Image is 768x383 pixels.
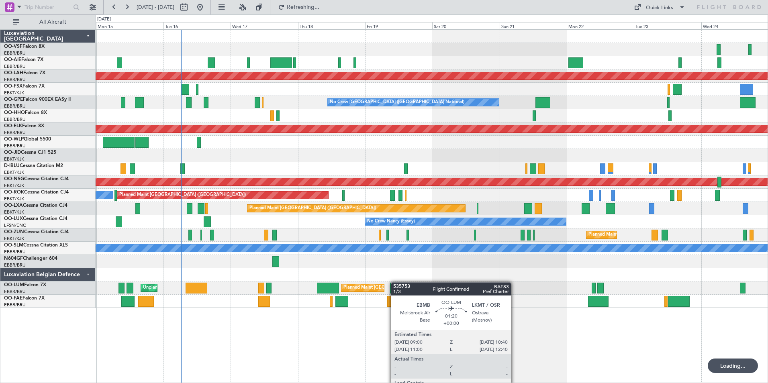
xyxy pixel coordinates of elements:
[9,16,87,29] button: All Aircraft
[4,124,44,128] a: OO-ELKFalcon 8X
[4,177,24,181] span: OO-NSG
[4,243,23,248] span: OO-SLM
[249,202,376,214] div: Planned Maint [GEOGRAPHIC_DATA] ([GEOGRAPHIC_DATA])
[4,124,22,128] span: OO-ELK
[4,183,24,189] a: EBKT/KJK
[4,50,26,56] a: EBBR/BRU
[4,216,67,221] a: OO-LUXCessna Citation CJ4
[4,150,21,155] span: OO-JID
[4,249,26,255] a: EBBR/BRU
[4,230,24,234] span: OO-ZUN
[4,169,24,175] a: EBKT/KJK
[588,229,682,241] div: Planned Maint Kortrijk-[GEOGRAPHIC_DATA]
[4,296,22,301] span: OO-FAE
[231,22,298,29] div: Wed 17
[4,243,68,248] a: OO-SLMCessna Citation XLS
[4,163,20,168] span: D-IBLU
[4,203,23,208] span: OO-LXA
[4,110,25,115] span: OO-HHO
[330,96,464,108] div: No Crew [GEOGRAPHIC_DATA] ([GEOGRAPHIC_DATA] National)
[4,203,67,208] a: OO-LXACessna Citation CJ4
[4,116,26,122] a: EBBR/BRU
[4,57,43,62] a: OO-AIEFalcon 7X
[567,22,634,29] div: Mon 22
[4,230,69,234] a: OO-ZUNCessna Citation CJ4
[4,63,26,69] a: EBBR/BRU
[4,236,24,242] a: EBKT/KJK
[4,190,69,195] a: OO-ROKCessna Citation CJ4
[4,44,22,49] span: OO-VSF
[96,22,163,29] div: Mon 15
[4,137,51,142] a: OO-WLPGlobal 5500
[4,289,26,295] a: EBBR/BRU
[4,84,22,89] span: OO-FSX
[286,4,320,10] span: Refreshing...
[119,189,246,201] div: Planned Maint [GEOGRAPHIC_DATA] ([GEOGRAPHIC_DATA])
[163,22,231,29] div: Tue 16
[4,130,26,136] a: EBBR/BRU
[343,282,489,294] div: Planned Maint [GEOGRAPHIC_DATA] ([GEOGRAPHIC_DATA] National)
[4,296,45,301] a: OO-FAEFalcon 7X
[432,22,499,29] div: Sat 20
[4,71,45,75] a: OO-LAHFalcon 7X
[4,163,63,168] a: D-IBLUCessna Citation M2
[4,283,24,287] span: OO-LUM
[4,97,23,102] span: OO-GPE
[4,256,57,261] a: N604GFChallenger 604
[4,209,24,215] a: EBKT/KJK
[137,4,174,11] span: [DATE] - [DATE]
[4,262,26,268] a: EBBR/BRU
[4,77,26,83] a: EBBR/BRU
[4,97,71,102] a: OO-GPEFalcon 900EX EASy II
[4,196,24,202] a: EBKT/KJK
[4,137,24,142] span: OO-WLP
[4,44,45,49] a: OO-VSFFalcon 8X
[4,90,24,96] a: EBKT/KJK
[21,19,85,25] span: All Aircraft
[4,71,23,75] span: OO-LAH
[4,283,46,287] a: OO-LUMFalcon 7X
[500,22,567,29] div: Sun 21
[4,143,26,149] a: EBBR/BRU
[4,84,45,89] a: OO-FSXFalcon 7X
[4,216,23,221] span: OO-LUX
[298,22,365,29] div: Thu 18
[4,222,26,228] a: LFSN/ENC
[4,57,21,62] span: OO-AIE
[4,302,26,308] a: EBBR/BRU
[646,4,673,12] div: Quick Links
[4,190,24,195] span: OO-ROK
[634,22,701,29] div: Tue 23
[274,1,323,14] button: Refreshing...
[4,103,26,109] a: EBBR/BRU
[708,359,758,373] div: Loading...
[143,282,294,294] div: Unplanned Maint [GEOGRAPHIC_DATA] ([GEOGRAPHIC_DATA] National)
[4,156,24,162] a: EBKT/KJK
[365,22,432,29] div: Fri 19
[630,1,689,14] button: Quick Links
[367,216,415,228] div: No Crew Nancy (Essey)
[4,177,69,181] a: OO-NSGCessna Citation CJ4
[4,150,56,155] a: OO-JIDCessna CJ1 525
[25,1,71,13] input: Trip Number
[4,256,23,261] span: N604GF
[4,110,47,115] a: OO-HHOFalcon 8X
[97,16,111,23] div: [DATE]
